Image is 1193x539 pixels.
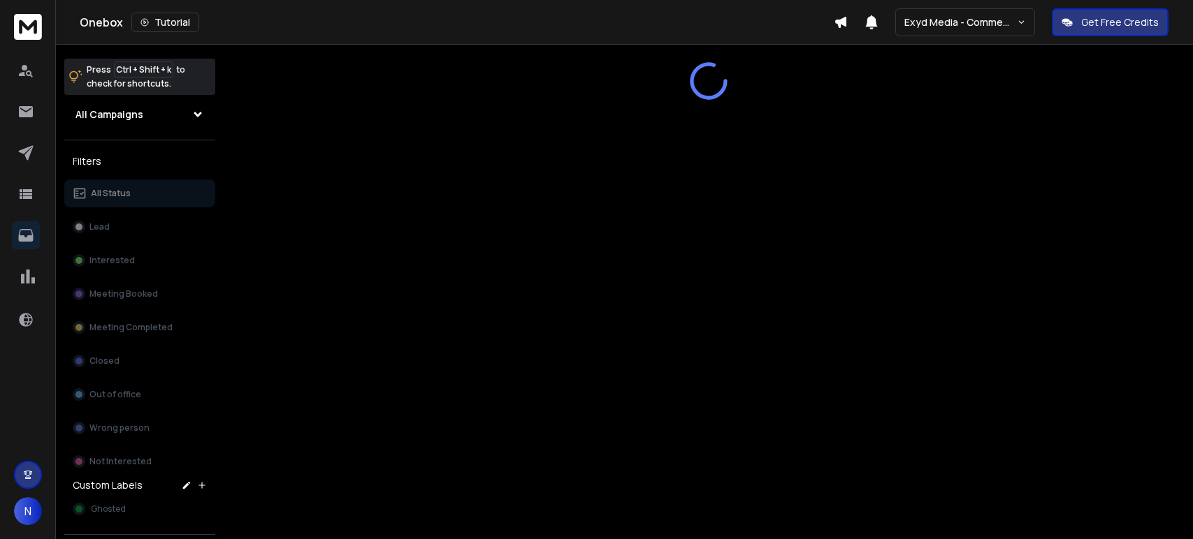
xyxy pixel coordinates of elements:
[87,63,185,91] p: Press to check for shortcuts.
[1052,8,1169,36] button: Get Free Credits
[14,497,42,525] button: N
[131,13,199,32] button: Tutorial
[64,101,215,128] button: All Campaigns
[1081,15,1159,29] p: Get Free Credits
[80,13,834,32] div: Onebox
[64,152,215,171] h3: Filters
[114,61,173,77] span: Ctrl + Shift + k
[73,478,143,492] h3: Custom Labels
[904,15,1017,29] p: Exyd Media - Commercial Cleaning
[75,108,143,121] h1: All Campaigns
